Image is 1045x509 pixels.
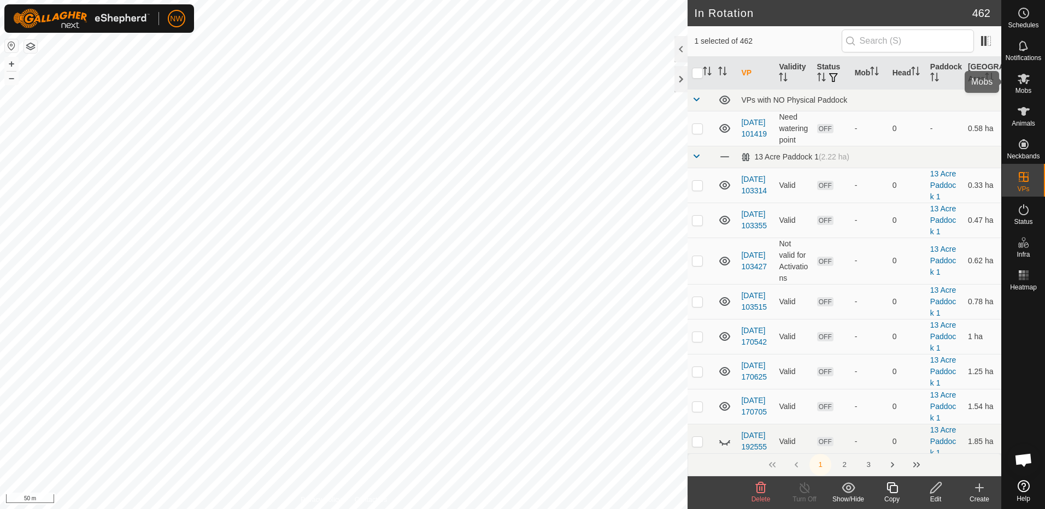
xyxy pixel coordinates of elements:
p-sorticon: Activate to sort [870,68,879,77]
span: 462 [972,5,990,21]
span: VPs [1017,186,1029,192]
p-sorticon: Activate to sort [911,68,920,77]
a: [DATE] 192555 [741,431,767,451]
span: OFF [817,257,833,266]
td: 0.78 ha [964,284,1001,319]
td: 0 [888,424,926,459]
td: Not valid for Activations [774,238,812,284]
th: Paddock [926,57,964,90]
td: Valid [774,319,812,354]
a: 13 Acre Paddock 1 [930,245,956,276]
p-sorticon: Activate to sort [703,68,712,77]
p-sorticon: Activate to sort [779,74,788,83]
td: Valid [774,203,812,238]
div: Copy [870,494,914,504]
td: 1 ha [964,319,1001,354]
a: Help [1002,476,1045,506]
a: 13 Acre Paddock 1 [930,286,956,317]
td: 0 [888,238,926,284]
div: - [855,436,884,447]
input: Search (S) [842,29,974,52]
span: OFF [817,332,833,341]
td: 1.85 ha [964,424,1001,459]
span: Mobs [1015,87,1031,94]
div: - [855,123,884,134]
span: Status [1014,218,1032,225]
th: [GEOGRAPHIC_DATA] Area [964,57,1001,90]
td: 0.33 ha [964,168,1001,203]
p-sorticon: Activate to sort [817,74,826,83]
div: - [855,296,884,307]
a: [DATE] 170542 [741,326,767,346]
div: Edit [914,494,958,504]
span: NW [170,13,183,25]
span: OFF [817,367,833,376]
button: Reset Map [5,39,18,52]
a: 13 Acre Paddock 1 [930,356,956,387]
button: Last Page [906,454,927,476]
h2: In Rotation [694,7,972,20]
a: 13 Acre Paddock 1 [930,390,956,422]
span: Heatmap [1010,284,1037,291]
p-sorticon: Activate to sort [985,74,994,83]
a: [DATE] 103515 [741,291,767,311]
td: 0.47 ha [964,203,1001,238]
span: OFF [817,402,833,411]
div: Turn Off [783,494,826,504]
td: Valid [774,168,812,203]
td: 0.58 ha [964,111,1001,146]
span: Notifications [1006,55,1041,61]
div: - [855,255,884,267]
span: OFF [817,437,833,446]
a: [DATE] 170625 [741,361,767,381]
div: Create [958,494,1001,504]
a: [DATE] 170705 [741,396,767,416]
span: Help [1017,495,1030,502]
th: Status [813,57,850,90]
a: Privacy Policy [301,495,342,505]
a: 13 Acre Paddock 1 [930,321,956,352]
td: 0.62 ha [964,238,1001,284]
button: + [5,57,18,70]
th: Mob [850,57,888,90]
div: - [855,401,884,412]
span: Infra [1017,251,1030,258]
span: (2.22 ha) [819,152,849,161]
button: 2 [833,454,855,476]
a: [DATE] 103355 [741,210,767,230]
span: OFF [817,297,833,306]
td: Valid [774,284,812,319]
div: 13 Acre Paddock 1 [741,152,849,162]
td: 0 [888,319,926,354]
td: Valid [774,354,812,389]
a: 13 Acre Paddock 1 [930,204,956,236]
td: 0 [888,284,926,319]
span: 1 selected of 462 [694,35,841,47]
th: Validity [774,57,812,90]
td: 0 [888,203,926,238]
p-sorticon: Activate to sort [930,74,939,83]
a: Open chat [1007,443,1040,476]
div: - [855,331,884,342]
a: 13 Acre Paddock 1 [930,169,956,201]
td: 0 [888,354,926,389]
span: OFF [817,216,833,225]
td: 1.25 ha [964,354,1001,389]
span: Neckbands [1007,153,1040,159]
span: Schedules [1008,22,1038,28]
button: Map Layers [24,40,37,53]
button: – [5,72,18,85]
div: - [855,180,884,191]
div: - [855,366,884,377]
a: 13 Acre Paddock 1 [930,425,956,457]
img: Gallagher Logo [13,9,150,28]
td: 0 [888,168,926,203]
td: 0 [888,111,926,146]
td: Need watering point [774,111,812,146]
td: 1.54 ha [964,389,1001,424]
div: Show/Hide [826,494,870,504]
a: [DATE] 103314 [741,175,767,195]
button: 1 [809,454,831,476]
td: 0 [888,389,926,424]
td: Valid [774,389,812,424]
